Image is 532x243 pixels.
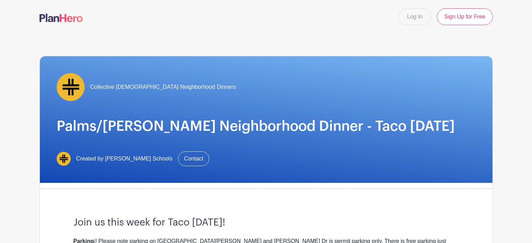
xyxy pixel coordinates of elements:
[398,8,431,25] a: Log In
[90,83,236,91] span: Collective [DEMOGRAPHIC_DATA] Neighborhood Dinners
[178,151,209,166] a: Contact
[57,118,476,135] h1: Palms/[PERSON_NAME] Neighborhood Dinner - Taco [DATE]
[57,73,85,101] img: collective%20logo.jpeg
[76,155,173,163] span: Created by [PERSON_NAME] Schools
[437,8,492,25] a: Sign Up for Free
[57,152,71,166] img: collective%20logo.jpeg
[73,217,459,229] h3: Join us this week for Taco [DATE]!
[40,14,83,22] img: logo-507f7623f17ff9eddc593b1ce0a138ce2505c220e1c5a4e2b4648c50719b7d32.svg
